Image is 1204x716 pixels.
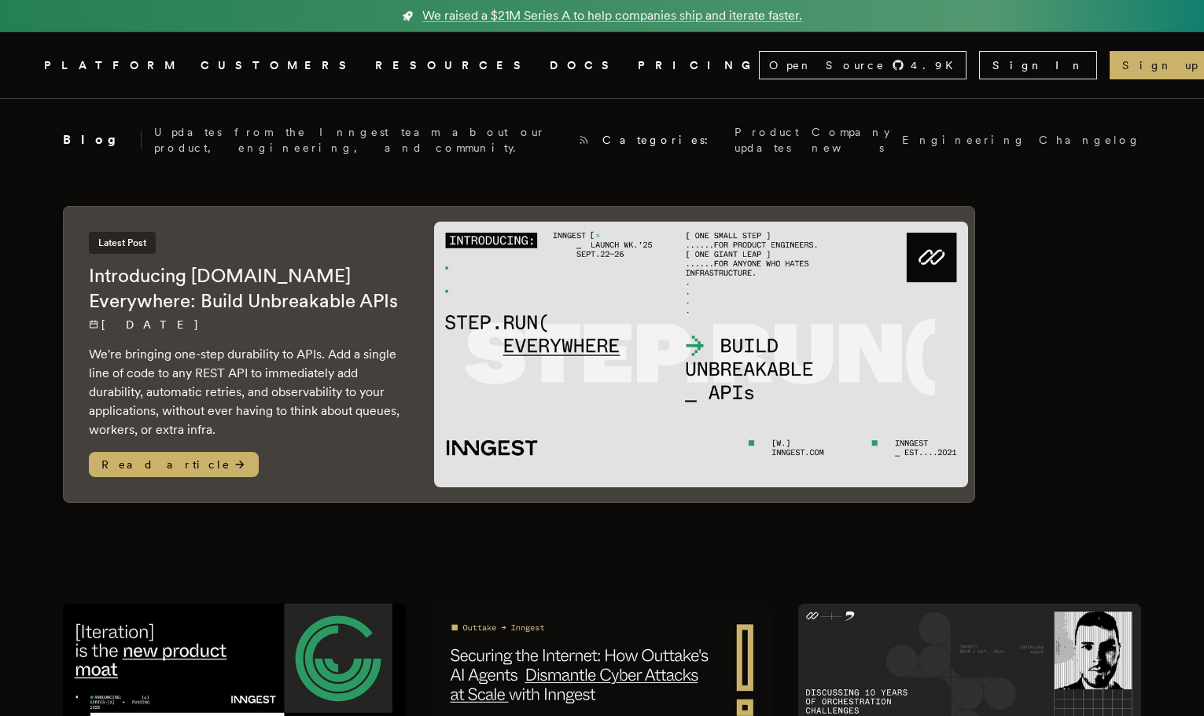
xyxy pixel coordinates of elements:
img: Featured image for Introducing Step.Run Everywhere: Build Unbreakable APIs blog post [434,222,968,488]
a: PRICING [638,56,759,75]
a: CUSTOMERS [201,56,356,75]
p: Updates from the Inngest team about our product, engineering, and community. [154,124,565,156]
a: DOCS [550,56,619,75]
h2: Introducing [DOMAIN_NAME] Everywhere: Build Unbreakable APIs [89,263,403,314]
button: PLATFORM [44,56,182,75]
span: 4.9 K [911,57,963,73]
h2: Blog [63,130,142,149]
span: Categories: [602,132,722,148]
p: We're bringing one-step durability to APIs. Add a single line of code to any REST API to immediat... [89,345,403,439]
span: We raised a $21M Series A to help companies ship and iterate faster. [422,6,802,25]
a: Engineering [902,132,1026,148]
a: Company news [812,124,889,156]
a: Product updates [735,124,799,156]
a: Sign In [979,51,1097,79]
span: Read article [89,452,259,477]
button: RESOURCES [375,56,531,75]
span: Open Source [769,57,886,73]
a: Latest PostIntroducing [DOMAIN_NAME] Everywhere: Build Unbreakable APIs[DATE] We're bringing one-... [63,206,975,503]
a: Changelog [1039,132,1141,148]
p: [DATE] [89,317,403,332]
span: Latest Post [89,232,156,254]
